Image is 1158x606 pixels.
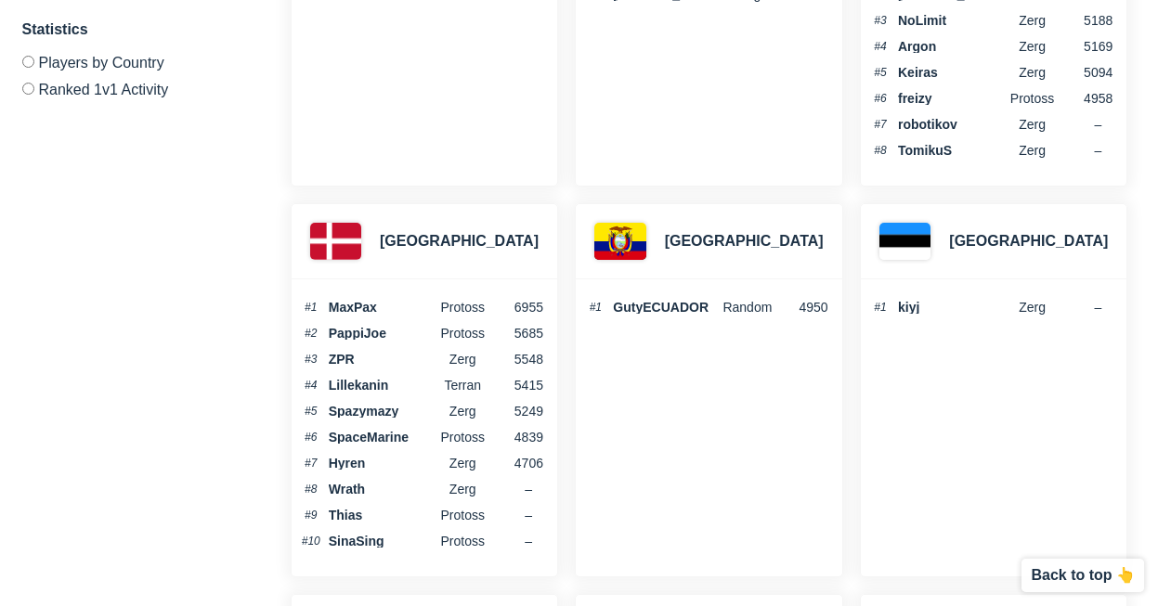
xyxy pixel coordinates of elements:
[870,145,891,156] span: #8
[436,457,489,470] span: Zerg
[301,406,321,417] span: #5
[301,302,321,313] span: #1
[489,431,543,444] span: 4839
[301,509,321,521] span: #9
[870,302,891,313] span: #1
[1059,92,1112,105] span: 4958
[301,484,321,495] span: #8
[436,431,489,444] span: Protoss
[1006,14,1060,27] span: Zerg
[1059,66,1112,79] span: 5094
[436,379,489,392] span: Terran
[22,75,245,97] label: Ranked 1v1 Activity
[870,15,891,26] span: #3
[489,457,543,470] span: 4706
[613,301,721,314] span: GutyECUADOR
[22,83,34,95] input: Ranked 1v1 Activity
[949,230,1108,252] h3: [GEOGRAPHIC_DATA]
[1006,92,1060,105] span: Protoss
[301,535,321,547] span: #10
[22,56,245,75] label: Players by Country
[1094,117,1101,132] span: –
[665,230,824,252] h3: [GEOGRAPHIC_DATA]
[870,93,891,104] span: #6
[301,354,321,365] span: #3
[898,92,1006,105] span: freizy
[870,41,891,52] span: #4
[301,432,321,443] span: #6
[329,509,436,522] span: Thias
[329,483,436,496] span: Wrath
[1059,40,1112,53] span: 5169
[898,118,1006,131] span: robotikov
[329,405,436,418] span: Spazymazy
[436,483,489,496] span: Zerg
[1094,143,1101,158] span: –
[1094,300,1101,315] span: –
[870,67,891,78] span: #5
[301,328,321,339] span: #2
[525,508,532,522] span: –
[1006,66,1060,79] span: Zerg
[898,301,1006,314] span: kiyj
[329,353,436,366] span: ZPR
[525,534,532,548] span: –
[436,509,489,522] span: Protoss
[489,353,543,366] span: 5548
[1006,301,1060,314] span: Zerg
[1059,14,1112,27] span: 5188
[380,230,539,252] h3: [GEOGRAPHIC_DATA]
[489,405,543,418] span: 5249
[329,431,436,444] span: SpaceMarine
[721,301,774,314] span: Random
[525,482,532,496] span: –
[329,379,436,392] span: Lillekanin
[1006,118,1060,131] span: Zerg
[329,457,436,470] span: Hyren
[329,327,436,340] span: PappiJoe
[436,405,489,418] span: Zerg
[489,327,543,340] span: 5685
[489,379,543,392] span: 5415
[436,327,489,340] span: Protoss
[436,301,489,314] span: Protoss
[1006,40,1060,53] span: Zerg
[329,301,436,314] span: MaxPax
[329,535,436,548] span: SinaSing
[436,353,489,366] span: Zerg
[585,302,605,313] span: #1
[898,144,1006,157] span: TomikuS
[22,56,34,68] input: Players by Country
[22,19,245,41] h3: Statistics
[1031,568,1135,583] p: Back to top 👆
[301,380,321,391] span: #4
[898,14,1006,27] span: NoLimit
[1006,144,1060,157] span: Zerg
[301,458,321,469] span: #7
[774,301,828,314] span: 4950
[436,535,489,548] span: Protoss
[870,119,891,130] span: #7
[898,40,1006,53] span: Argon
[489,301,543,314] span: 6955
[898,66,1006,79] span: Keiras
